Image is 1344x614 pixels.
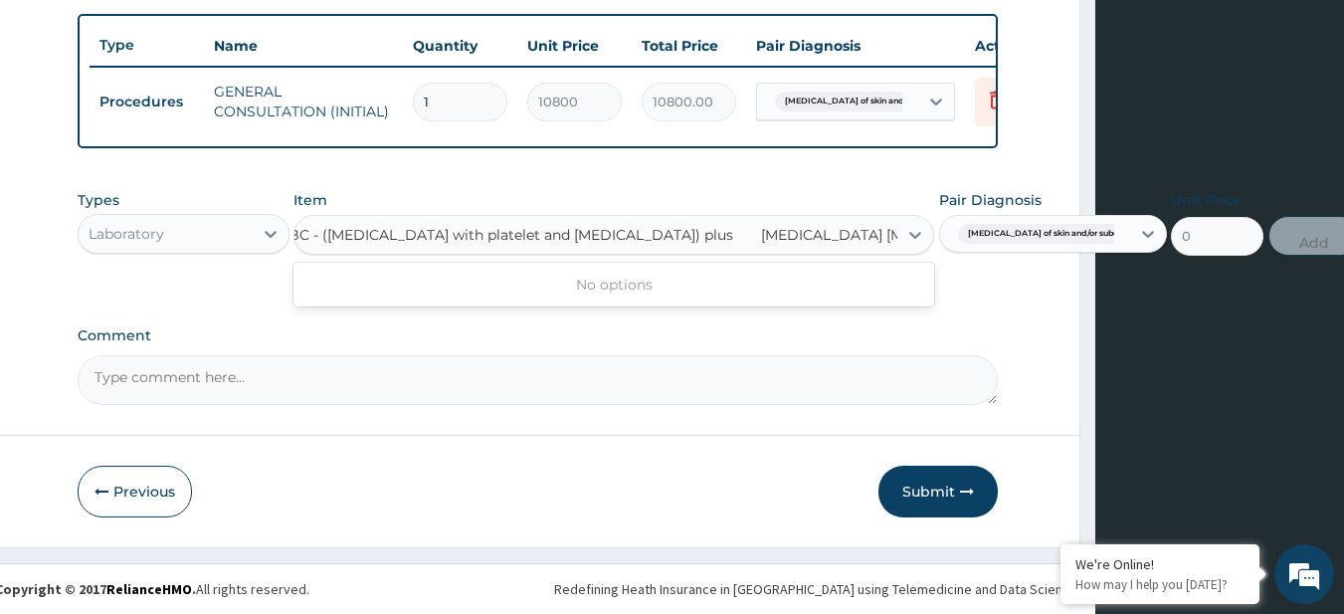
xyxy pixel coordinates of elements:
th: Quantity [403,26,517,66]
span: [MEDICAL_DATA] of skin and/or subcuta... [958,224,1147,244]
button: Previous [78,466,192,517]
label: Types [78,192,119,209]
label: Unit Price [1171,190,1243,210]
img: d_794563401_company_1708531726252_794563401 [37,100,81,149]
th: Type [90,27,204,64]
span: [MEDICAL_DATA] of skin and/or subcuta... [775,92,964,111]
span: We're online! [115,181,275,382]
th: Total Price [632,26,746,66]
th: Unit Price [517,26,632,66]
label: Pair Diagnosis [939,190,1042,210]
th: Name [204,26,403,66]
div: Laboratory [89,224,164,244]
button: Submit [878,466,998,517]
td: Procedures [90,84,204,120]
th: Pair Diagnosis [746,26,965,66]
label: Item [293,190,327,210]
div: Minimize live chat window [326,10,374,58]
a: RelianceHMO [106,580,192,598]
td: GENERAL CONSULTATION (INITIAL) [204,72,403,131]
div: We're Online! [1075,555,1245,573]
th: Actions [965,26,1064,66]
div: Chat with us now [103,111,334,137]
textarea: Type your message and hit 'Enter' [10,405,379,475]
p: How may I help you today? [1075,576,1245,593]
div: No options [293,267,934,303]
label: Comment [78,327,999,344]
div: Redefining Heath Insurance in [GEOGRAPHIC_DATA] using Telemedicine and Data Science! [554,579,1080,599]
